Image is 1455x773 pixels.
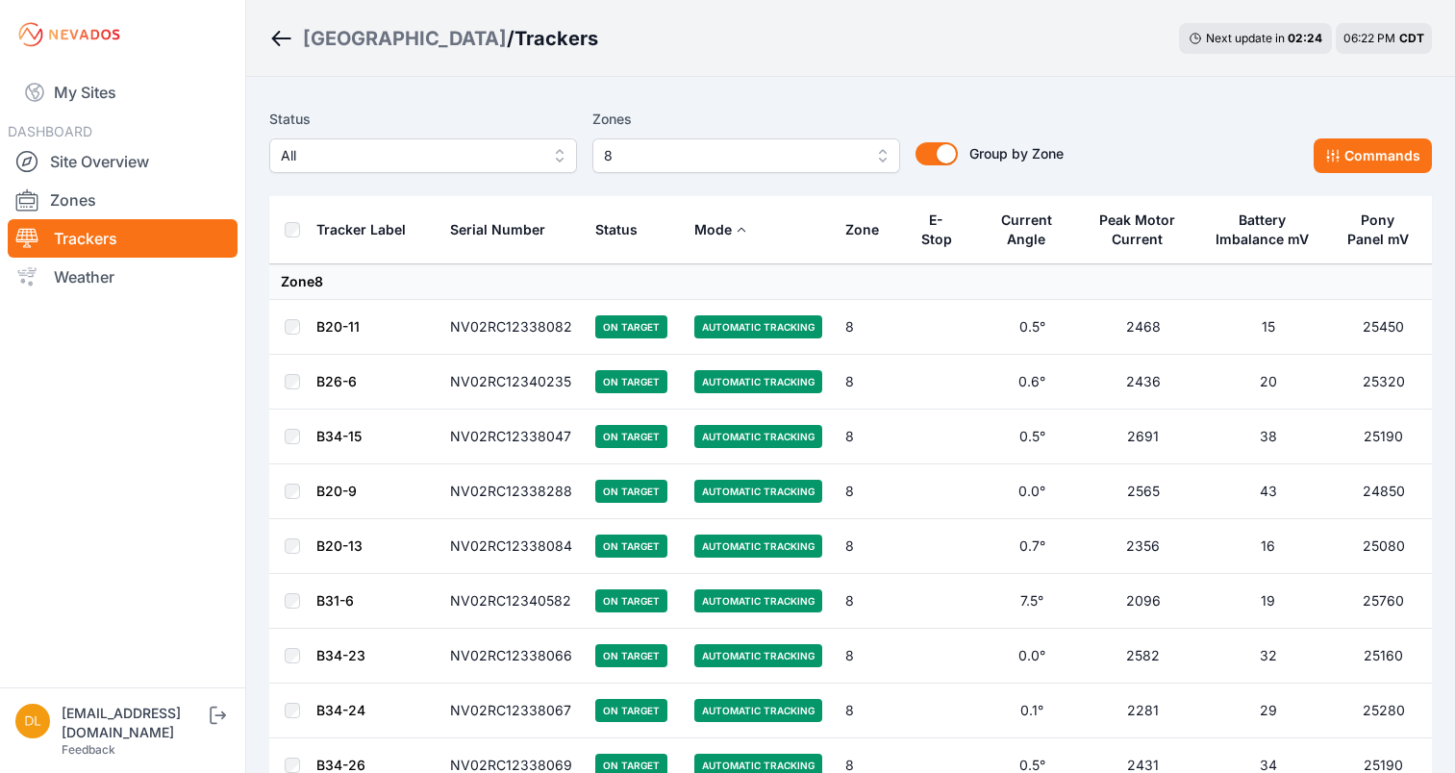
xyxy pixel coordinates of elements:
[592,138,900,173] button: 8
[15,704,50,738] img: dlay@prim.com
[595,425,667,448] span: On Target
[514,25,598,52] h3: Trackers
[1335,464,1432,519] td: 24850
[694,370,822,393] span: Automatic Tracking
[1206,31,1285,45] span: Next update in
[316,220,406,239] div: Tracker Label
[439,519,584,574] td: NV02RC12338084
[694,220,732,239] div: Mode
[595,699,667,722] span: On Target
[834,684,906,738] td: 8
[439,464,584,519] td: NV02RC12338288
[1202,464,1336,519] td: 43
[316,207,421,253] button: Tracker Label
[316,318,360,335] a: B20-11
[834,300,906,355] td: 8
[8,142,238,181] a: Site Overview
[694,644,822,667] span: Automatic Tracking
[1314,138,1432,173] button: Commands
[316,647,365,663] a: B34-23
[595,370,667,393] span: On Target
[991,211,1061,249] div: Current Angle
[8,258,238,296] a: Weather
[1202,410,1336,464] td: 38
[62,704,206,742] div: [EMAIL_ADDRESS][DOMAIN_NAME]
[1202,519,1336,574] td: 16
[62,742,115,757] a: Feedback
[595,207,653,253] button: Status
[1335,574,1432,629] td: 25760
[1335,355,1432,410] td: 25320
[316,757,365,773] a: B34-26
[316,428,362,444] a: B34-15
[1202,574,1336,629] td: 19
[1335,300,1432,355] td: 25450
[969,145,1064,162] span: Group by Zone
[269,264,1432,300] td: Zone 8
[1085,355,1202,410] td: 2436
[316,483,357,499] a: B20-9
[917,197,968,262] button: E-Stop
[316,537,363,554] a: B20-13
[980,574,1084,629] td: 7.5°
[1214,197,1324,262] button: Battery Imbalance mV
[1346,211,1409,249] div: Pony Panel mV
[1202,684,1336,738] td: 29
[980,300,1084,355] td: 0.5°
[439,300,584,355] td: NV02RC12338082
[269,138,577,173] button: All
[604,144,862,167] span: 8
[595,589,667,612] span: On Target
[980,355,1084,410] td: 0.6°
[316,702,365,718] a: B34-24
[1202,355,1336,410] td: 20
[450,207,561,253] button: Serial Number
[303,25,507,52] a: [GEOGRAPHIC_DATA]
[507,25,514,52] span: /
[834,519,906,574] td: 8
[439,410,584,464] td: NV02RC12338047
[281,144,539,167] span: All
[694,535,822,558] span: Automatic Tracking
[8,69,238,115] a: My Sites
[592,108,900,131] label: Zones
[269,108,577,131] label: Status
[694,315,822,338] span: Automatic Tracking
[1085,574,1202,629] td: 2096
[980,519,1084,574] td: 0.7°
[1335,519,1432,574] td: 25080
[1085,464,1202,519] td: 2565
[1335,410,1432,464] td: 25190
[595,644,667,667] span: On Target
[980,684,1084,738] td: 0.1°
[1335,629,1432,684] td: 25160
[269,13,598,63] nav: Breadcrumb
[694,589,822,612] span: Automatic Tracking
[980,629,1084,684] td: 0.0°
[450,220,545,239] div: Serial Number
[595,535,667,558] span: On Target
[980,410,1084,464] td: 0.5°
[595,220,638,239] div: Status
[1288,31,1322,46] div: 02 : 24
[1202,300,1336,355] td: 15
[15,19,123,50] img: Nevados
[8,123,92,139] span: DASHBOARD
[980,464,1084,519] td: 0.0°
[1096,211,1179,249] div: Peak Motor Current
[834,355,906,410] td: 8
[439,355,584,410] td: NV02RC12340235
[1085,519,1202,574] td: 2356
[1085,410,1202,464] td: 2691
[991,197,1072,262] button: Current Angle
[834,464,906,519] td: 8
[595,315,667,338] span: On Target
[316,592,354,609] a: B31-6
[845,220,879,239] div: Zone
[694,480,822,503] span: Automatic Tracking
[439,574,584,629] td: NV02RC12340582
[694,425,822,448] span: Automatic Tracking
[439,629,584,684] td: NV02RC12338066
[316,373,357,389] a: B26-6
